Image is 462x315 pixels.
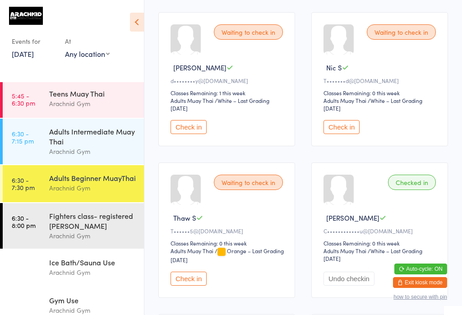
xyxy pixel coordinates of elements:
[173,63,226,72] span: [PERSON_NAME]
[171,97,213,104] div: Adults Muay Thai
[3,203,144,249] a: 6:30 -8:00 pmFighters class- registered [PERSON_NAME]Arachnid Gym
[367,24,436,40] div: Waiting to check in
[393,277,447,288] button: Exit kiosk mode
[171,272,207,286] button: Check in
[12,34,56,49] div: Events for
[3,119,144,164] a: 6:30 -7:15 pmAdults Intermediate Muay ThaiArachnid Gym
[49,257,136,267] div: Ice Bath/Sauna Use
[388,175,436,190] div: Checked in
[323,227,439,235] div: C••••••••••••u@[DOMAIN_NAME]
[49,183,136,193] div: Arachnid Gym
[171,247,284,263] span: / Orange – Last Grading [DATE]
[323,239,439,247] div: Classes Remaining: 0 this week
[12,130,34,144] time: 6:30 - 7:15 pm
[326,63,342,72] span: Nic S
[9,7,43,25] img: Arachnid Gym
[171,239,286,247] div: Classes Remaining: 0 this week
[326,213,379,222] span: [PERSON_NAME]
[65,49,110,59] div: Any location
[323,120,360,134] button: Check in
[49,146,136,157] div: Arachnid Gym
[65,34,110,49] div: At
[49,211,136,231] div: Fighters class- registered [PERSON_NAME]
[49,88,136,98] div: Teens Muay Thai
[3,165,144,202] a: 6:30 -7:30 pmAdults Beginner MuayThaiArachnid Gym
[49,98,136,109] div: Arachnid Gym
[49,267,136,278] div: Arachnid Gym
[323,97,366,104] div: Adults Muay Thai
[12,49,34,59] a: [DATE]
[12,299,38,313] time: 9:00 - 10:00 pm
[323,272,374,286] button: Undo checkin
[394,264,447,274] button: Auto-cycle: ON
[12,214,36,229] time: 6:30 - 8:00 pm
[3,81,144,118] a: 5:45 -6:30 pmTeens Muay ThaiArachnid Gym
[171,227,286,235] div: T••••••5@[DOMAIN_NAME]
[171,77,286,84] div: d••••••••y@[DOMAIN_NAME]
[214,175,283,190] div: Waiting to check in
[173,213,196,222] span: Thaw S
[214,24,283,40] div: Waiting to check in
[12,176,35,191] time: 6:30 - 7:30 pm
[171,120,207,134] button: Check in
[12,261,38,275] time: 9:00 - 10:00 pm
[171,89,286,97] div: Classes Remaining: 1 this week
[323,89,439,97] div: Classes Remaining: 0 this week
[49,173,136,183] div: Adults Beginner MuayThai
[323,77,439,84] div: T•••••••d@[DOMAIN_NAME]
[3,250,144,287] a: 9:00 -10:00 pmIce Bath/Sauna UseArachnid Gym
[323,247,366,255] div: Adults Muay Thai
[393,294,447,300] button: how to secure with pin
[49,126,136,146] div: Adults Intermediate Muay Thai
[12,92,35,107] time: 5:45 - 6:30 pm
[49,231,136,241] div: Arachnid Gym
[49,295,136,305] div: Gym Use
[171,247,213,255] div: Adults Muay Thai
